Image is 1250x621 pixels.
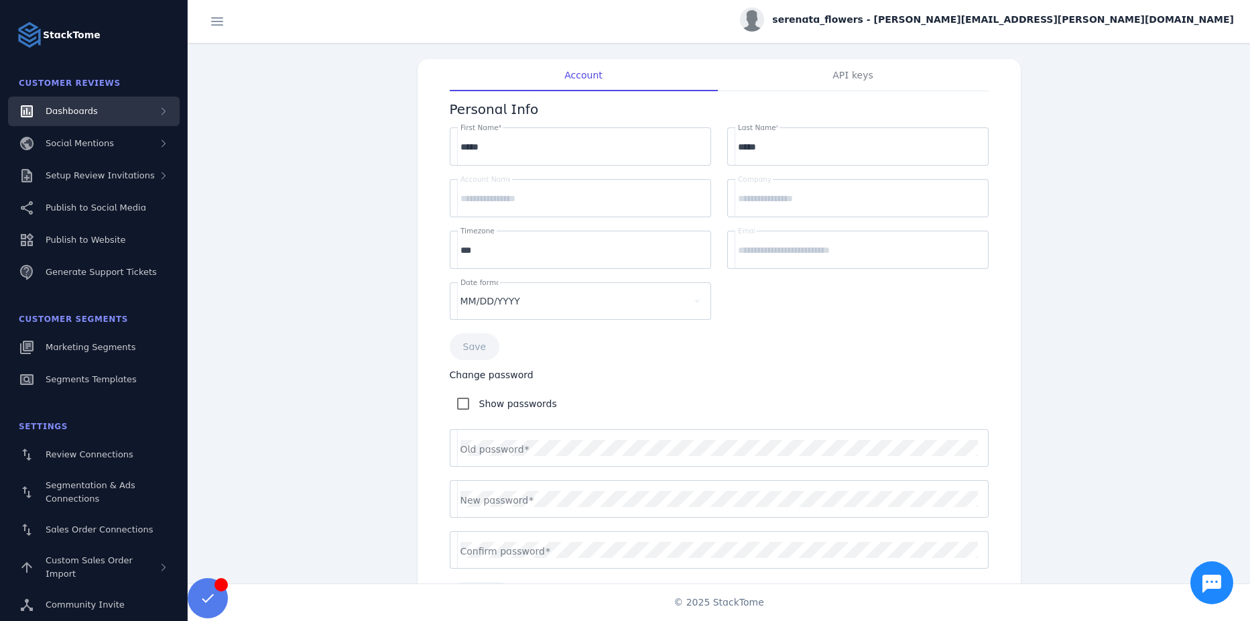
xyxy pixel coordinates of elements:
span: Dashboards [46,106,98,116]
mat-label: Last Name* [738,123,779,131]
a: Publish to Social Media [8,193,180,223]
span: © 2025 StackTome [674,596,764,610]
mat-label: Date format [460,278,503,286]
span: Marketing Segments [46,342,135,352]
span: Social Mentions [46,138,114,148]
span: serenata_flowers - [PERSON_NAME][EMAIL_ADDRESS][PERSON_NAME][DOMAIN_NAME] [772,13,1234,27]
span: Sales Order Connections [46,524,153,534]
span: API keys [832,70,873,80]
span: Customer Reviews [19,78,121,88]
a: Sales Order Connections [8,515,180,545]
a: Community Invite [8,590,180,620]
span: Review Connections [46,449,133,459]
mat-label: Timezone [460,227,495,235]
mat-label: New password [460,495,529,506]
span: Publish to Social Media [46,203,146,213]
mat-label: First Name* [460,123,502,131]
strong: StackTome [43,28,101,42]
span: MM/DD/YYYY [460,293,520,309]
span: Community Invite [46,600,125,610]
span: Change password [450,368,534,382]
span: Generate Support Tickets [46,267,157,277]
button: serenata_flowers - [PERSON_NAME][EMAIL_ADDRESS][PERSON_NAME][DOMAIN_NAME] [740,7,1234,32]
mat-label: Company* [738,175,775,183]
span: Settings [19,422,68,431]
span: Customer Segments [19,315,128,324]
mat-label: Email [738,227,757,235]
span: Personal Info [450,99,539,119]
span: Segments Templates [46,374,137,384]
a: Review Connections [8,440,180,469]
span: Publish to Website [46,235,125,245]
a: Segments Templates [8,365,180,394]
span: Setup Review Invitations [46,170,155,180]
a: Segmentation & Ads Connections [8,472,180,512]
mat-label: Account Name [460,175,512,183]
span: Custom Sales Order Import [46,555,133,579]
label: Show passwords [477,396,557,412]
mat-label: Old password [460,444,524,455]
input: TimeZone [460,242,700,258]
span: Account [564,70,603,80]
a: Publish to Website [8,225,180,255]
mat-label: Confirm password [460,546,545,557]
img: profile.jpg [740,7,764,32]
span: Segmentation & Ads Connections [46,480,135,504]
img: Logo image [16,21,43,48]
a: Marketing Segments [8,333,180,362]
a: Generate Support Tickets [8,258,180,287]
